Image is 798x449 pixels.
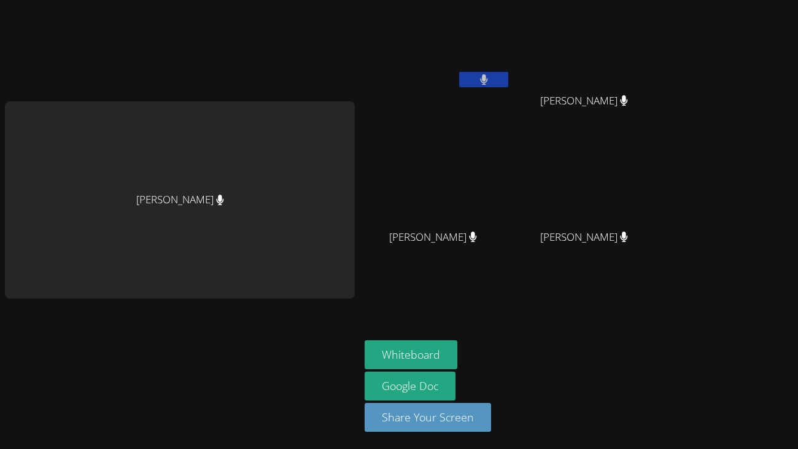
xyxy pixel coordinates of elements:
[365,372,455,400] a: Google Doc
[389,228,477,246] span: [PERSON_NAME]
[540,92,628,110] span: [PERSON_NAME]
[540,228,628,246] span: [PERSON_NAME]
[365,340,457,369] button: Whiteboard
[5,101,355,299] div: [PERSON_NAME]
[365,403,491,432] button: Share Your Screen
